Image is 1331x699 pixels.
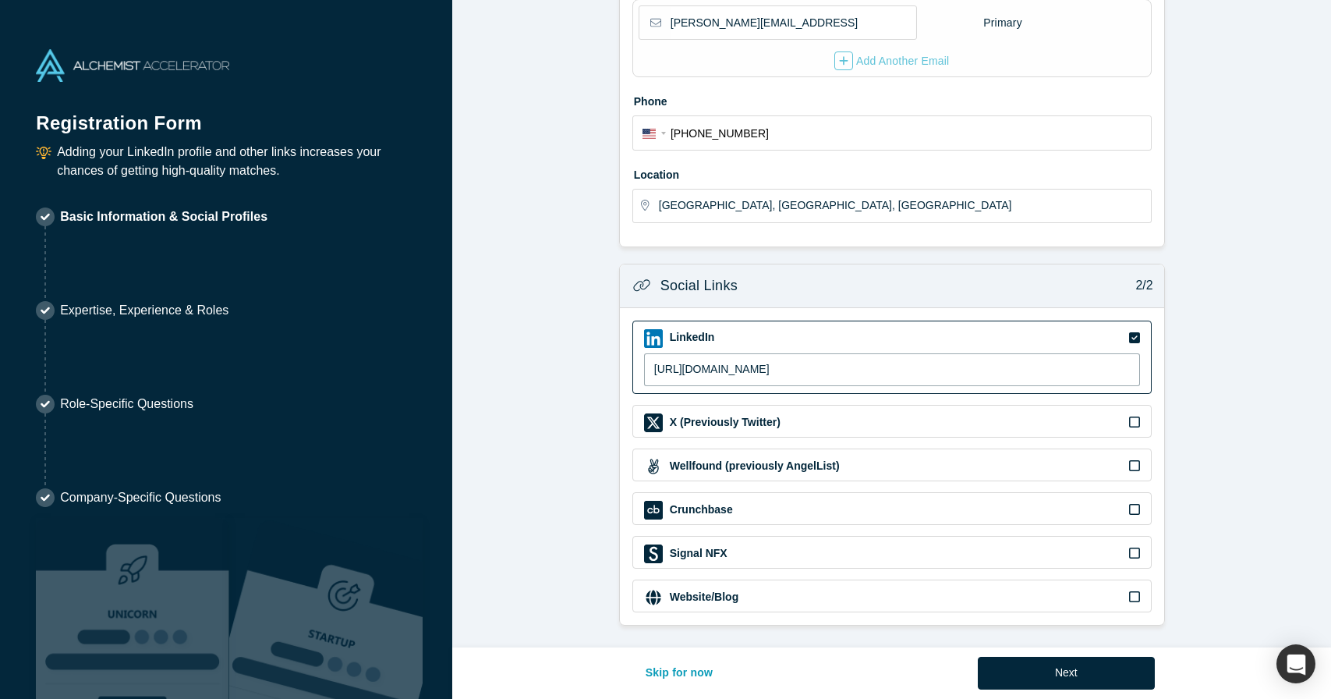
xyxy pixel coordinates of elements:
[644,413,663,432] img: X (Previously Twitter) icon
[632,88,1152,110] label: Phone
[60,395,193,413] p: Role-Specific Questions
[668,329,715,346] label: LinkedIn
[632,449,1152,481] div: Wellfound (previously AngelList) iconWellfound (previously AngelList)
[644,329,663,348] img: LinkedIn icon
[982,9,1023,37] div: Primary
[632,492,1152,525] div: Crunchbase iconCrunchbase
[632,405,1152,438] div: X (Previously Twitter) iconX (Previously Twitter)
[659,190,1150,222] input: Enter a location
[60,488,221,507] p: Company-Specific Questions
[36,93,416,137] h1: Registration Form
[668,414,781,431] label: X (Previously Twitter)
[660,275,738,296] h3: Social Links
[632,321,1152,395] div: LinkedIn iconLinkedIn
[978,657,1155,690] button: Next
[834,51,950,70] div: Add Another Email
[629,657,730,690] button: Skip for now
[632,580,1152,612] div: Website/Blog iconWebsite/Blog
[632,536,1152,569] div: Signal NFX iconSignal NFX
[644,501,663,520] img: Crunchbase icon
[57,143,416,180] p: Adding your LinkedIn profile and other links increases your chances of getting high-quality matches.
[668,458,840,474] label: Wellfound (previously AngelList)
[644,588,663,607] img: Website/Blog icon
[668,502,733,518] label: Crunchbase
[644,545,663,563] img: Signal NFX icon
[644,457,663,476] img: Wellfound (previously AngelList) icon
[60,208,267,226] p: Basic Information & Social Profiles
[668,545,727,562] label: Signal NFX
[36,49,229,82] img: Alchemist Accelerator Logo
[668,589,738,605] label: Website/Blog
[1127,276,1153,295] p: 2/2
[632,161,1152,183] label: Location
[60,301,228,320] p: Expertise, Experience & Roles
[834,51,950,71] button: Add Another Email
